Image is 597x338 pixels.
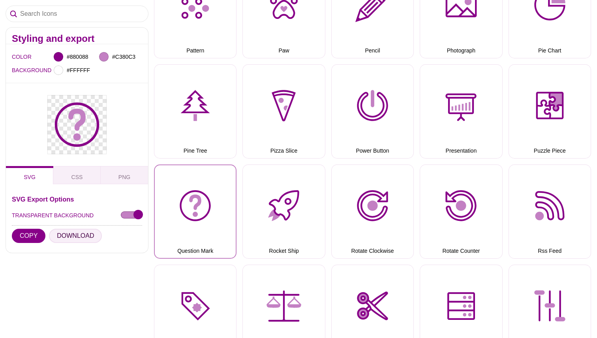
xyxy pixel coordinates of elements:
button: Rotate Counter [420,164,502,259]
h2: Styling and export [12,35,142,42]
button: CSS [53,166,101,184]
label: COLOR [12,52,22,62]
button: COPY [12,229,45,243]
label: BACKGROUND [12,65,22,75]
h3: SVG Export Options [12,196,142,202]
button: Pine Tree [154,64,237,159]
button: Question Mark [154,164,237,259]
button: Power Button [331,64,414,159]
input: Search Icons [6,6,148,22]
button: Rss Feed [509,164,591,259]
button: Rocket Ship [242,164,325,259]
label: TRANSPARENT BACKGROUND [12,210,94,220]
span: CSS [71,174,83,180]
button: Rotate Clockwise [331,164,414,259]
button: Pizza Slice [242,64,325,159]
span: PNG [118,174,130,180]
button: PNG [101,166,148,184]
button: Presentation [420,64,502,159]
button: Puzzle Piece [509,64,591,159]
button: DOWNLOAD [49,229,102,243]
